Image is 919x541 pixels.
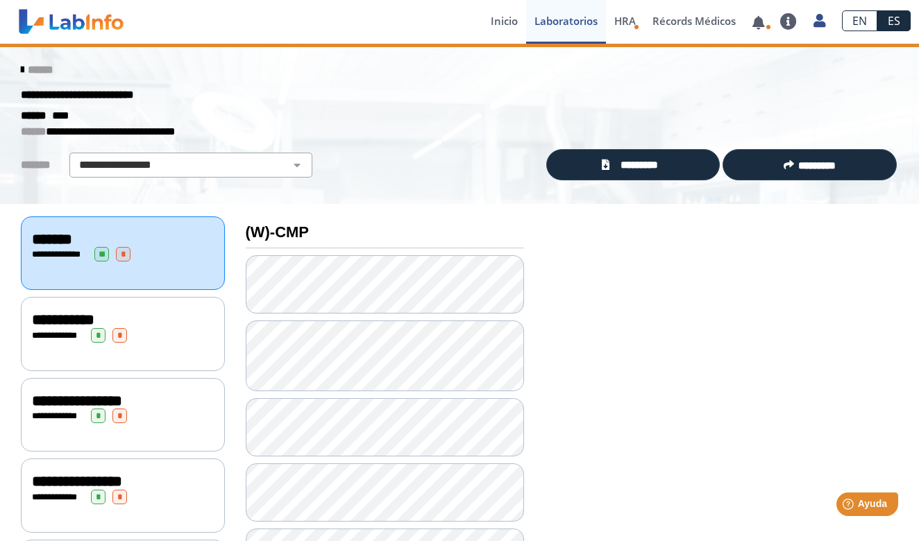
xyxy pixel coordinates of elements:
a: EN [842,10,877,31]
span: HRA [614,14,636,28]
a: ES [877,10,911,31]
iframe: Help widget launcher [795,487,904,526]
b: (W)-CMP [246,223,309,241]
